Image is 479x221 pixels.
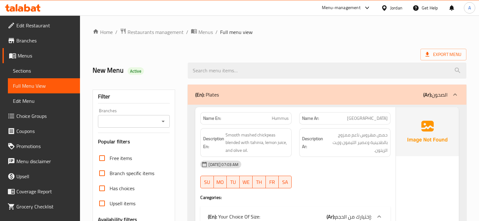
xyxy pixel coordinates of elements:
b: (En): [195,90,204,99]
span: [GEOGRAPHIC_DATA] [347,115,388,122]
span: Coupons [16,127,75,135]
div: Filter [98,90,170,103]
span: Upsell [16,173,75,180]
b: (Ar): [423,90,432,99]
a: Menu disclaimer [3,154,80,169]
img: Ae5nvW7+0k+MAAAAAElFTkSuQmCC [396,107,459,156]
span: A [468,4,471,11]
a: Menus [3,48,80,63]
span: SA [281,178,289,187]
span: Export Menu [425,51,461,58]
p: Plates [195,91,219,98]
a: Promotions [3,139,80,154]
li: / [115,28,117,36]
button: Open [159,117,168,126]
span: Menus [18,52,75,59]
span: Branch specific items [110,169,154,177]
span: WE [242,178,250,187]
h4: Caregories: [200,194,391,201]
a: Home [93,28,113,36]
a: Sections [8,63,80,78]
h3: Popular filters [98,138,170,145]
span: Menus [198,28,213,36]
h2: New Menu [93,66,180,75]
span: Restaurants management [128,28,184,36]
li: / [186,28,188,36]
a: Full Menu View [8,78,80,93]
a: Grocery Checklist [3,199,80,214]
a: Coverage Report [3,184,80,199]
button: WE [240,176,253,188]
button: MO [214,176,227,188]
span: Coverage Report [16,188,75,195]
strong: Description Ar: [302,135,323,150]
span: [DATE] 07:03 AM [206,162,241,168]
div: Menu-management [322,4,361,12]
span: Export Menu [420,49,466,60]
a: Choice Groups [3,108,80,124]
span: FR [268,178,276,187]
span: Grocery Checklist [16,203,75,210]
a: Upsell [3,169,80,184]
button: TH [253,176,265,188]
div: Active [128,67,144,75]
a: Edit Restaurant [3,18,80,33]
button: FR [266,176,279,188]
a: Coupons [3,124,80,139]
strong: Description En: [203,135,224,150]
span: Promotions [16,142,75,150]
button: SA [279,176,292,188]
span: Edit Menu [13,97,75,105]
strong: Name En: [203,115,221,122]
a: Menus [191,28,213,36]
span: Has choices [110,185,134,192]
input: search [188,63,466,79]
div: (En): Plates(Ar):الصحون [188,85,466,105]
span: SU [203,178,211,187]
a: Branches [3,33,80,48]
span: MO [216,178,224,187]
span: TU [229,178,237,187]
p: Your Choice Of Size: [208,213,260,220]
a: Restaurants management [120,28,184,36]
span: Choice Groups [16,112,75,120]
span: Hummus [272,115,289,122]
a: Edit Menu [8,93,80,108]
span: Sections [13,67,75,75]
span: Smooth mashed chickpeas blended with tahinia, lemon juice, and olive oil. [225,131,289,154]
span: Active [128,68,144,74]
li: / [215,28,218,36]
button: SU [200,176,214,188]
p: الصحون [423,91,448,98]
span: Free items [110,154,132,162]
span: Edit Restaurant [16,22,75,29]
span: TH [255,178,263,187]
span: Full Menu View [13,82,75,90]
button: TU [227,176,240,188]
span: Menu disclaimer [16,157,75,165]
span: Upsell items [110,200,135,207]
div: Jordan [390,4,402,11]
span: Branches [16,37,75,44]
strong: Name Ar: [302,115,319,122]
span: Full menu view [220,28,253,36]
span: حمص مهروس ناعم ممزوج بالطحينية وعصير الليمون وزيت الزيتون. [324,131,388,154]
nav: breadcrumb [93,28,466,36]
